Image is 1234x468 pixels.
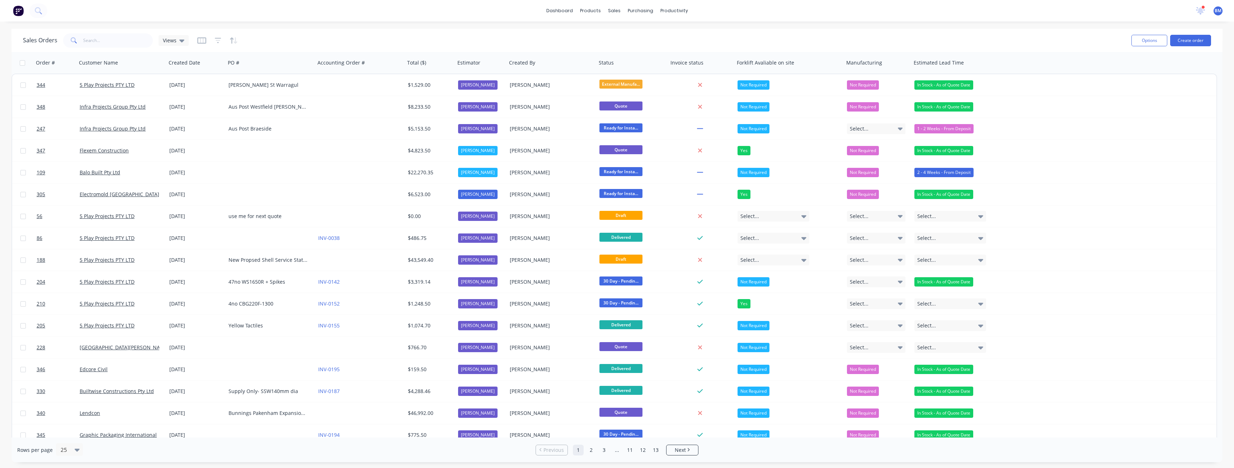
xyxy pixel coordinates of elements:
[408,431,450,439] div: $775.50
[599,123,642,132] span: Ready for Insta...
[657,5,692,16] div: productivity
[599,211,642,220] span: Draft
[599,255,642,264] span: Draft
[458,80,498,90] div: [PERSON_NAME]
[850,125,868,132] span: Select...
[599,59,614,66] div: Status
[458,343,498,352] div: [PERSON_NAME]
[37,293,80,315] a: 210
[80,103,146,110] a: Infra Projects Group Pty Ltd
[510,344,589,351] div: [PERSON_NAME]
[625,445,635,455] a: Page 11
[510,366,589,373] div: [PERSON_NAME]
[37,147,45,154] span: 347
[37,74,80,96] a: 344
[850,410,876,417] span: Not Required
[408,344,450,351] div: $766.70
[850,388,876,395] span: Not Required
[738,408,769,418] div: Not Required
[458,102,498,112] div: [PERSON_NAME]
[80,278,135,285] a: 5 Play Projects PTY LTD
[80,366,108,373] a: Edcore Civil
[847,408,879,418] button: Not Required
[37,278,45,285] span: 204
[80,300,135,307] a: 5 Play Projects PTY LTD
[229,256,308,264] div: New Propsed Shell Service Station
[738,80,769,90] div: Not Required
[738,277,769,287] div: Not Required
[229,125,308,132] div: Aus Post Braeside
[37,322,45,329] span: 205
[17,446,53,454] span: Rows per page
[738,321,769,330] div: Not Required
[169,59,200,66] div: Created Date
[850,81,876,89] span: Not Required
[169,256,223,264] div: [DATE]
[510,169,589,176] div: [PERSON_NAME]
[846,59,882,66] div: Manufacturing
[612,445,622,455] a: Jump forward
[917,256,936,264] span: Select...
[850,235,868,242] span: Select...
[576,5,604,16] div: products
[510,125,589,132] div: [PERSON_NAME]
[318,431,340,438] a: INV-0194
[543,5,576,16] a: dashboard
[914,146,973,155] div: In Stock - As of Quote Date
[599,408,642,417] span: Quote
[408,235,450,242] div: $486.75
[37,366,45,373] span: 346
[408,256,450,264] div: $43,549.40
[37,103,45,110] span: 348
[229,103,308,110] div: Aus Post Westfield [PERSON_NAME]
[80,388,154,394] a: Builtwise Constructions Pty Ltd
[229,213,308,220] div: use me for next quote
[13,5,24,16] img: Factory
[408,169,450,176] div: $22,270.35
[509,59,535,66] div: Created By
[599,386,642,395] span: Delivered
[599,80,642,89] span: External Manufa...
[408,103,450,110] div: $8,233.50
[599,145,642,154] span: Quote
[408,410,450,417] div: $46,992.00
[37,337,80,358] a: 228
[738,299,750,308] div: Yes
[169,191,223,198] div: [DATE]
[229,81,308,89] div: [PERSON_NAME] St Warragul
[83,33,153,48] input: Search...
[37,162,80,183] a: 109
[510,322,589,329] div: [PERSON_NAME]
[667,446,698,454] a: Next page
[599,101,642,110] span: Quote
[458,146,498,155] div: [PERSON_NAME]
[408,191,450,198] div: $6,523.00
[510,213,589,220] div: [PERSON_NAME]
[169,300,223,307] div: [DATE]
[650,445,661,455] a: Page 13
[850,147,876,154] span: Not Required
[914,102,973,112] div: In Stock - As of Quote Date
[229,388,308,395] div: Supply Only- SSW140mm dia
[847,146,879,155] button: Not Required
[37,81,45,89] span: 344
[37,271,80,293] a: 204
[169,103,223,110] div: [DATE]
[740,235,759,242] span: Select...
[408,388,450,395] div: $4,288.46
[738,387,769,396] div: Not Required
[1215,8,1221,14] span: BM
[914,168,974,177] div: 2 - 4 Weeks - From Deposit
[318,235,340,241] a: INV-0038
[1170,35,1211,46] button: Create order
[914,387,973,396] div: In Stock - As of Quote Date
[318,300,340,307] a: INV-0152
[458,365,498,374] div: [PERSON_NAME]
[599,342,642,351] span: Quote
[458,255,498,265] div: [PERSON_NAME]
[850,103,876,110] span: Not Required
[169,169,223,176] div: [DATE]
[604,5,624,16] div: sales
[850,169,876,176] span: Not Required
[169,125,223,132] div: [DATE]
